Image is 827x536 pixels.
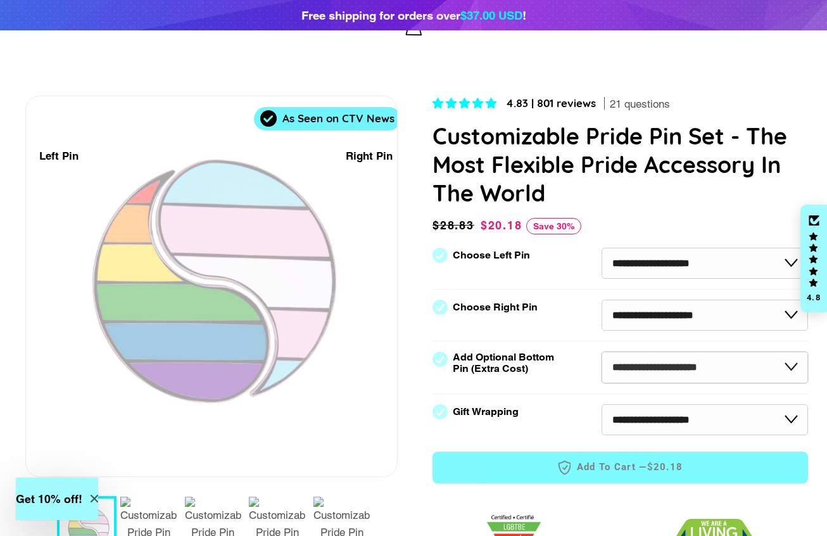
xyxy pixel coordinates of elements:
[647,461,683,474] span: $20.18
[26,96,398,476] div: 1 / 9
[800,205,827,312] div: Click to open Judge.me floating reviews tab
[432,217,477,234] span: $28.83
[432,122,808,207] h1: Customizable Pride Pin Set - The Most Flexible Pride Accessory In The World
[451,459,789,476] span: Add to Cart —
[526,218,581,234] span: Save 30%
[610,97,670,112] span: 21 questions
[453,302,538,313] label: Choose Right Pin
[460,8,522,22] span: $37.00 USD
[453,250,530,261] label: Choose Left Pin
[453,352,559,374] label: Add Optional Bottom Pin (Extra Cost)
[481,219,522,232] span: $20.18
[506,96,596,110] span: 4.83 | 801 reviews
[432,452,808,483] button: Add to Cart —$20.18
[453,406,519,418] label: Gift Wrapping
[432,97,500,110] span: 4.83 stars
[301,6,526,24] div: Free shipping for orders over !
[346,148,393,165] div: Right Pin
[806,293,821,302] div: 4.8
